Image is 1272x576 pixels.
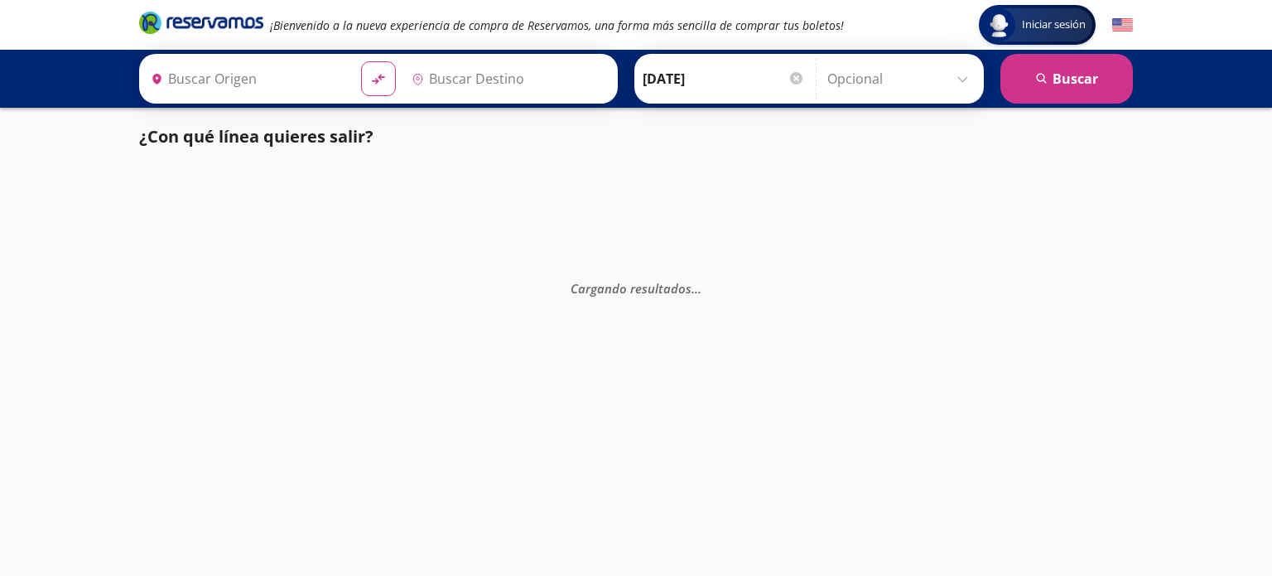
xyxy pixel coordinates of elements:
[698,279,701,296] span: .
[405,58,609,99] input: Buscar Destino
[1000,54,1133,104] button: Buscar
[1112,15,1133,36] button: English
[691,279,695,296] span: .
[139,10,263,40] a: Brand Logo
[1015,17,1092,33] span: Iniciar sesión
[139,10,263,35] i: Brand Logo
[571,279,701,296] em: Cargando resultados
[827,58,976,99] input: Opcional
[270,17,844,33] em: ¡Bienvenido a la nueva experiencia de compra de Reservamos, una forma más sencilla de comprar tus...
[144,58,348,99] input: Buscar Origen
[695,279,698,296] span: .
[643,58,805,99] input: Elegir Fecha
[139,124,373,149] p: ¿Con qué línea quieres salir?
